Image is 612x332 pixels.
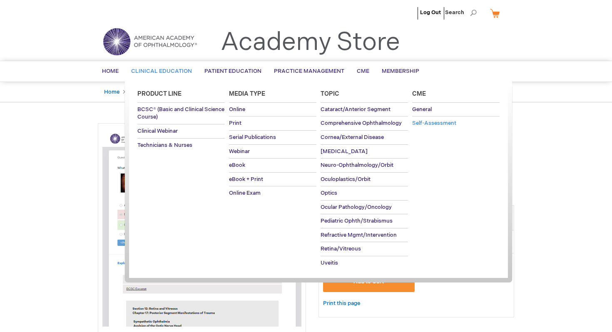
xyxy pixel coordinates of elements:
[321,260,338,266] span: Uveitis
[321,218,393,224] span: Pediatric Ophth/Strabismus
[445,4,477,21] span: Search
[137,142,192,149] span: Technicians & Nurses
[137,106,224,121] span: BCSC® (Basic and Clinical Science Course)
[102,68,119,74] span: Home
[229,190,261,196] span: Online Exam
[321,134,384,141] span: Cornea/External Disease
[229,176,263,183] span: eBook + Print
[321,120,402,126] span: Comprehensive Ophthalmology
[137,90,182,97] span: Product Line
[323,298,360,309] a: Print this page
[229,134,276,141] span: Serial Publications
[321,106,391,113] span: Cataract/Anterior Segment
[321,190,337,196] span: Optics
[412,120,456,126] span: Self-Assessment
[204,68,261,74] span: Patient Education
[321,176,371,183] span: Oculoplastics/Orbit
[412,106,432,113] span: General
[321,148,368,155] span: [MEDICAL_DATA]
[357,68,369,74] span: CME
[353,278,384,285] span: Add to Cart
[229,162,245,168] span: eBook
[321,245,361,252] span: Retina/Vitreous
[229,120,241,126] span: Print
[137,128,178,134] span: Clinical Webinar
[274,68,344,74] span: Practice Management
[382,68,419,74] span: Membership
[321,162,393,168] span: Neuro-Ophthalmology/Orbit
[321,232,397,238] span: Refractive Mgmt/Intervention
[104,89,119,95] a: Home
[229,148,250,155] span: Webinar
[229,90,265,97] span: Media Type
[420,9,441,16] a: Log Out
[321,90,339,97] span: Topic
[102,128,301,327] img: Basic and Clinical Science Course Self-Assessment Program
[221,27,400,57] a: Academy Store
[321,204,392,211] span: Ocular Pathology/Oncology
[131,68,192,74] span: Clinical Education
[412,90,426,97] span: Cme
[229,106,245,113] span: Online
